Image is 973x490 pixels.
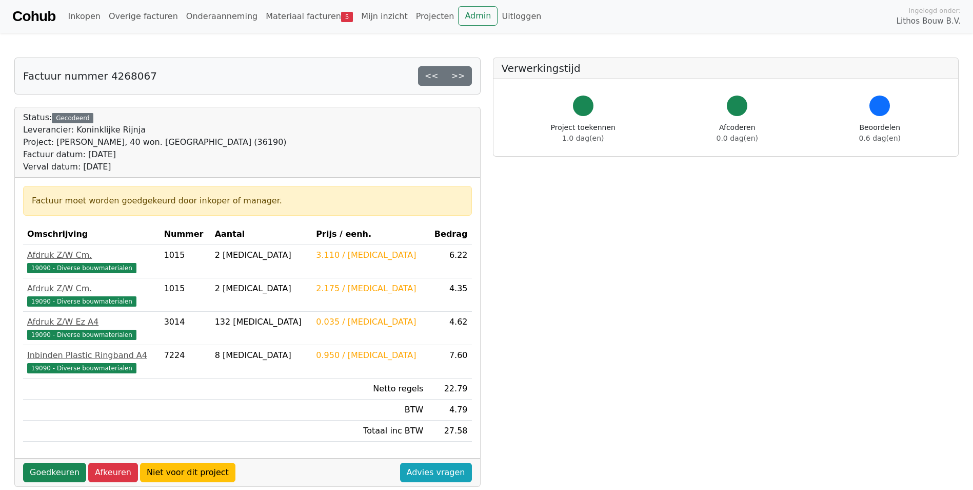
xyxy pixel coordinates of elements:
td: 4.62 [427,312,471,345]
a: Materiaal facturen5 [262,6,357,27]
td: Totaal inc BTW [312,421,427,442]
div: 132 [MEDICAL_DATA] [215,316,308,328]
span: 19090 - Diverse bouwmaterialen [27,296,136,307]
th: Prijs / eenh. [312,224,427,245]
span: 5 [341,12,353,22]
div: 8 [MEDICAL_DATA] [215,349,308,362]
a: Inkopen [64,6,104,27]
div: Afcoderen [717,122,758,144]
h5: Factuur nummer 4268067 [23,70,157,82]
td: 1015 [160,245,211,278]
a: Mijn inzicht [357,6,412,27]
td: Netto regels [312,379,427,400]
a: Projecten [412,6,459,27]
a: << [418,66,445,86]
a: Cohub [12,4,55,29]
div: Leverancier: Koninklijke Rijnja [23,124,287,136]
span: 19090 - Diverse bouwmaterialen [27,263,136,273]
a: Goedkeuren [23,463,86,482]
th: Bedrag [427,224,471,245]
a: Inbinden Plastic Ringband A419090 - Diverse bouwmaterialen [27,349,156,374]
a: Overige facturen [105,6,182,27]
div: Afdruk Z/W Ez A4 [27,316,156,328]
td: 6.22 [427,245,471,278]
td: 22.79 [427,379,471,400]
span: 1.0 dag(en) [562,134,604,142]
div: 3.110 / [MEDICAL_DATA] [316,249,423,261]
td: 27.58 [427,421,471,442]
div: Beoordelen [859,122,901,144]
td: BTW [312,400,427,421]
span: Lithos Bouw B.V. [897,15,961,27]
span: 0.6 dag(en) [859,134,901,142]
a: Admin [458,6,498,26]
div: Factuur moet worden goedgekeurd door inkoper of manager. [32,195,463,207]
span: 0.0 dag(en) [717,134,758,142]
div: Inbinden Plastic Ringband A4 [27,349,156,362]
div: 2.175 / [MEDICAL_DATA] [316,282,423,295]
a: Onderaanneming [182,6,262,27]
th: Omschrijving [23,224,160,245]
td: 3014 [160,312,211,345]
div: 2 [MEDICAL_DATA] [215,282,308,295]
a: Afdruk Z/W Cm.19090 - Diverse bouwmaterialen [27,282,156,307]
td: 4.79 [427,400,471,421]
span: 19090 - Diverse bouwmaterialen [27,363,136,373]
a: >> [445,66,472,86]
a: Afdruk Z/W Ez A419090 - Diverse bouwmaterialen [27,316,156,341]
div: Project: [PERSON_NAME], 40 won. [GEOGRAPHIC_DATA] (36190) [23,136,287,148]
td: 1015 [160,278,211,312]
th: Nummer [160,224,211,245]
td: 7.60 [427,345,471,379]
span: Ingelogd onder: [908,6,961,15]
td: 7224 [160,345,211,379]
div: 0.950 / [MEDICAL_DATA] [316,349,423,362]
div: Gecodeerd [52,113,93,123]
div: Project toekennen [551,122,615,144]
a: Afdruk Z/W Cm.19090 - Diverse bouwmaterialen [27,249,156,274]
div: Factuur datum: [DATE] [23,148,287,161]
div: 0.035 / [MEDICAL_DATA] [316,316,423,328]
div: 2 [MEDICAL_DATA] [215,249,308,261]
div: Afdruk Z/W Cm. [27,282,156,295]
span: 19090 - Diverse bouwmaterialen [27,330,136,340]
a: Uitloggen [498,6,545,27]
div: Status: [23,111,287,173]
a: Niet voor dit project [140,463,235,482]
div: Verval datum: [DATE] [23,161,287,173]
a: Afkeuren [88,463,138,482]
a: Advies vragen [400,463,472,482]
td: 4.35 [427,278,471,312]
div: Afdruk Z/W Cm. [27,249,156,261]
th: Aantal [211,224,312,245]
h5: Verwerkingstijd [502,62,950,74]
